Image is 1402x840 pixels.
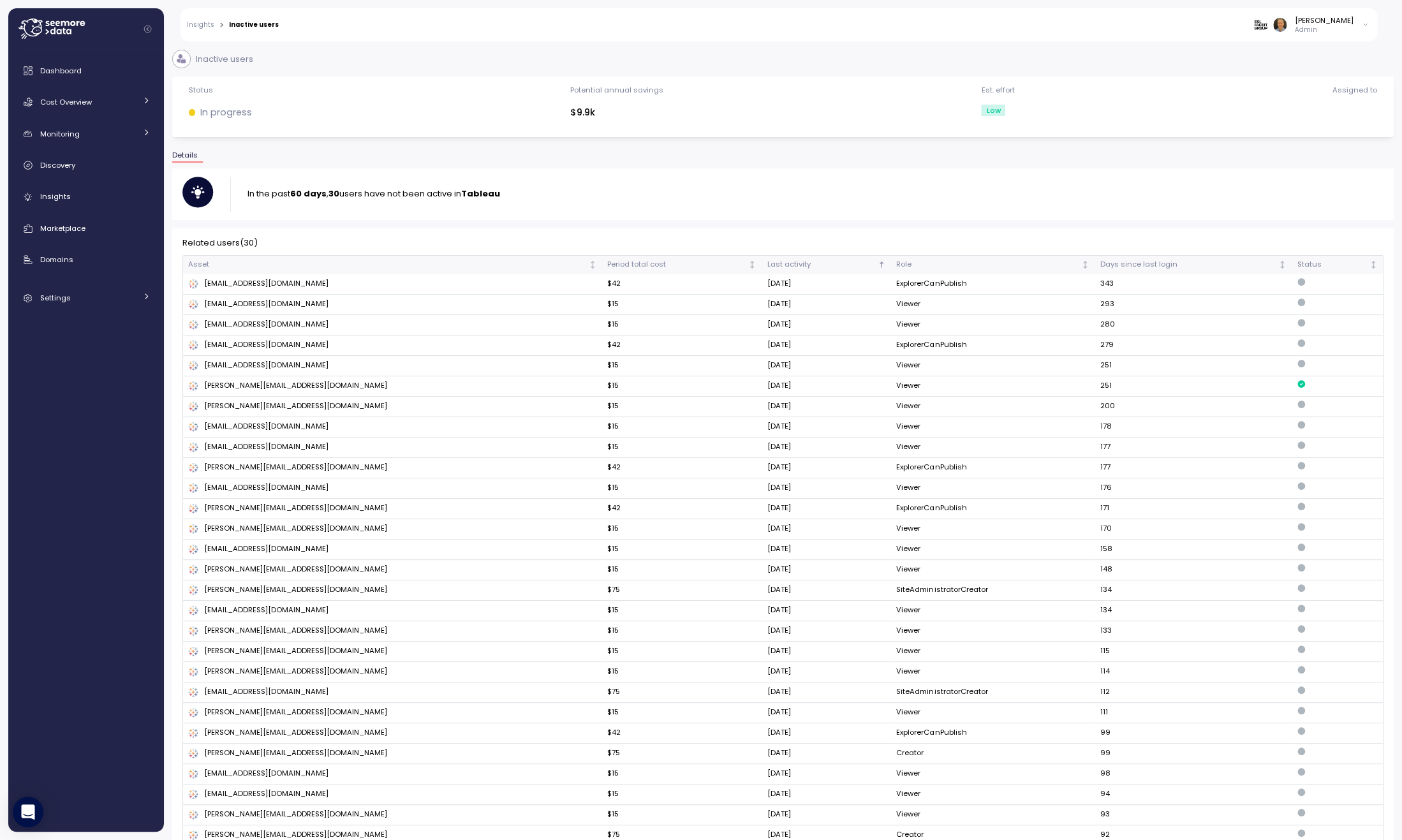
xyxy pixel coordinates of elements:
[40,223,85,233] span: Marketplace
[891,560,1095,580] td: Viewer
[891,580,1095,601] td: SiteAdministratorCreator
[602,274,762,295] td: $42
[891,662,1095,682] td: Viewer
[188,645,387,657] div: [PERSON_NAME][EMAIL_ADDRESS][DOMAIN_NAME]
[1278,260,1287,269] div: Not sorted
[891,356,1095,376] td: Viewer
[762,295,891,315] td: [DATE]
[891,417,1095,438] td: Viewer
[40,254,73,265] span: Domains
[1095,805,1292,825] td: 93
[602,723,762,744] td: $42
[328,188,339,200] strong: 30
[200,105,252,120] p: In progress
[1100,259,1276,270] div: Days since last login
[188,605,328,616] div: [EMAIL_ADDRESS][DOMAIN_NAME]
[607,259,746,270] div: Period total cost
[1095,642,1292,662] td: 115
[1254,18,1267,31] img: 67d93cc2500e54f9b338dc52.PNG
[891,744,1095,764] td: Creator
[891,438,1095,458] td: Viewer
[1095,580,1292,601] td: 134
[188,748,387,759] div: [PERSON_NAME][EMAIL_ADDRESS][DOMAIN_NAME]
[762,621,891,642] td: [DATE]
[40,129,80,139] span: Monitoring
[1095,478,1292,499] td: 176
[602,580,762,601] td: $75
[188,584,387,596] div: [PERSON_NAME][EMAIL_ADDRESS][DOMAIN_NAME]
[762,785,891,805] td: [DATE]
[762,417,891,438] td: [DATE]
[188,421,328,432] div: [EMAIL_ADDRESS][DOMAIN_NAME]
[602,540,762,560] td: $15
[891,601,1095,621] td: Viewer
[891,540,1095,560] td: Viewer
[891,805,1095,825] td: Viewer
[762,519,891,540] td: [DATE]
[172,152,198,159] span: Details
[762,540,891,560] td: [DATE]
[891,703,1095,723] td: Viewer
[1095,458,1292,478] td: 177
[1095,601,1292,621] td: 134
[1095,744,1292,764] td: 99
[602,621,762,642] td: $15
[40,160,75,170] span: Discovery
[762,805,891,825] td: [DATE]
[762,601,891,621] td: [DATE]
[183,256,602,274] th: AssetNot sorted
[602,682,762,703] td: $75
[1095,315,1292,335] td: 280
[1273,18,1287,31] img: ACg8ocJGXzOstUcSGpJl7WsweQqcTcXsmMI3fEIuLrbjajM8c4QeNgY=s96-c
[762,376,891,397] td: [DATE]
[188,360,328,371] div: [EMAIL_ADDRESS][DOMAIN_NAME]
[602,478,762,499] td: $15
[1095,335,1292,356] td: 279
[13,58,159,84] a: Dashboard
[1095,519,1292,540] td: 170
[1369,260,1378,269] div: Not sorted
[1095,703,1292,723] td: 111
[602,785,762,805] td: $15
[1095,723,1292,744] td: 99
[13,89,159,115] a: Cost Overview
[40,66,82,76] span: Dashboard
[602,376,762,397] td: $15
[188,259,586,270] div: Asset
[1095,499,1292,519] td: 171
[188,809,387,820] div: [PERSON_NAME][EMAIL_ADDRESS][DOMAIN_NAME]
[762,438,891,458] td: [DATE]
[891,621,1095,642] td: Viewer
[1292,256,1383,274] th: StatusNot sorted
[896,259,1079,270] div: Role
[602,438,762,458] td: $15
[188,543,328,555] div: [EMAIL_ADDRESS][DOMAIN_NAME]
[602,519,762,540] td: $15
[891,295,1095,315] td: Viewer
[1095,764,1292,785] td: 98
[602,601,762,621] td: $15
[891,642,1095,662] td: Viewer
[762,356,891,376] td: [DATE]
[762,397,891,417] td: [DATE]
[140,24,156,34] button: Collapse navigation
[13,247,159,272] a: Domains
[602,315,762,335] td: $15
[891,682,1095,703] td: SiteAdministratorCreator
[762,335,891,356] td: [DATE]
[1081,260,1089,269] div: Not sorted
[602,256,762,274] th: Period total costNot sorted
[188,768,328,779] div: [EMAIL_ADDRESS][DOMAIN_NAME]
[188,298,328,310] div: [EMAIL_ADDRESS][DOMAIN_NAME]
[188,564,387,575] div: [PERSON_NAME][EMAIL_ADDRESS][DOMAIN_NAME]
[1095,662,1292,682] td: 114
[891,499,1095,519] td: ExplorerCanPublish
[188,727,387,739] div: [PERSON_NAME][EMAIL_ADDRESS][DOMAIN_NAME]
[188,482,328,494] div: [EMAIL_ADDRESS][DOMAIN_NAME]
[762,274,891,295] td: [DATE]
[1332,85,1377,95] div: Assigned to
[1095,356,1292,376] td: 251
[188,319,328,330] div: [EMAIL_ADDRESS][DOMAIN_NAME]
[762,764,891,785] td: [DATE]
[767,259,876,270] div: Last activity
